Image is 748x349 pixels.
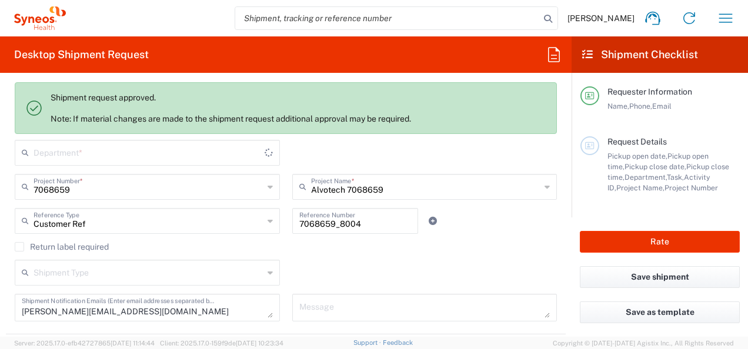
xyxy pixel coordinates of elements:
a: Feedback [383,339,413,346]
h2: Shipment Checklist [582,48,698,62]
span: Project Number [664,183,718,192]
span: Name, [607,102,629,110]
div: Shipment request approved. Note: If material changes are made to the shipment request additional ... [51,92,547,124]
span: Pickup open date, [607,152,667,160]
a: Add Reference [425,213,441,229]
a: Support [353,339,383,346]
span: Email [652,102,672,110]
button: Rate [580,231,740,253]
span: [PERSON_NAME] [567,13,635,24]
span: Request Details [607,137,667,146]
input: Shipment, tracking or reference number [235,7,540,29]
span: Client: 2025.17.0-159f9de [160,340,283,347]
label: Return label required [15,242,109,251]
span: Server: 2025.17.0-efb42727865 [14,340,155,347]
span: [DATE] 11:14:44 [111,340,155,347]
button: Save shipment [580,266,740,288]
span: [DATE] 10:23:34 [236,340,283,347]
button: Save as template [580,301,740,323]
h2: Desktop Shipment Request [14,48,149,62]
span: Phone, [629,102,652,110]
span: Requester Information [607,87,692,96]
span: Pickup close date, [625,162,686,171]
span: Department, [625,173,667,182]
span: Copyright © [DATE]-[DATE] Agistix Inc., All Rights Reserved [553,338,734,348]
span: Project Name, [616,183,664,192]
span: Task, [667,173,684,182]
